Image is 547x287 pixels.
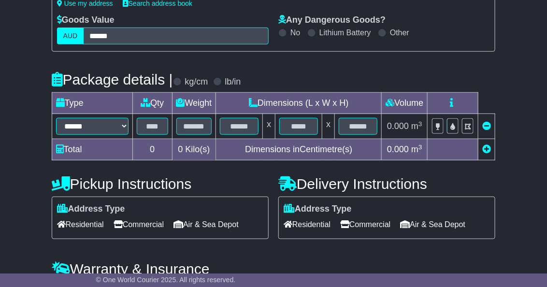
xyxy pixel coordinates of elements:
[57,15,115,26] label: Goods Value
[185,77,208,87] label: kg/cm
[216,93,382,114] td: Dimensions (L x W x H)
[57,217,104,232] span: Residential
[114,217,164,232] span: Commercial
[390,28,409,37] label: Other
[387,121,409,131] span: 0.000
[132,93,172,114] td: Qty
[172,139,216,160] td: Kilo(s)
[290,28,300,37] label: No
[382,93,428,114] td: Volume
[57,204,125,215] label: Address Type
[284,217,331,232] span: Residential
[482,144,491,154] a: Add new item
[418,143,422,151] sup: 3
[225,77,241,87] label: lb/in
[387,144,409,154] span: 0.000
[52,139,132,160] td: Total
[319,28,371,37] label: Lithium Battery
[178,144,183,154] span: 0
[263,114,275,139] td: x
[216,139,382,160] td: Dimensions in Centimetre(s)
[52,176,269,192] h4: Pickup Instructions
[278,176,495,192] h4: Delivery Instructions
[340,217,390,232] span: Commercial
[52,261,496,277] h4: Warranty & Insurance
[173,217,239,232] span: Air & Sea Depot
[96,276,236,284] span: © One World Courier 2025. All rights reserved.
[172,93,216,114] td: Weight
[401,217,466,232] span: Air & Sea Depot
[52,72,173,87] h4: Package details |
[411,144,422,154] span: m
[57,28,84,44] label: AUD
[278,15,386,26] label: Any Dangerous Goods?
[411,121,422,131] span: m
[322,114,335,139] td: x
[284,204,352,215] label: Address Type
[482,121,491,131] a: Remove this item
[52,93,132,114] td: Type
[132,139,172,160] td: 0
[418,120,422,128] sup: 3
